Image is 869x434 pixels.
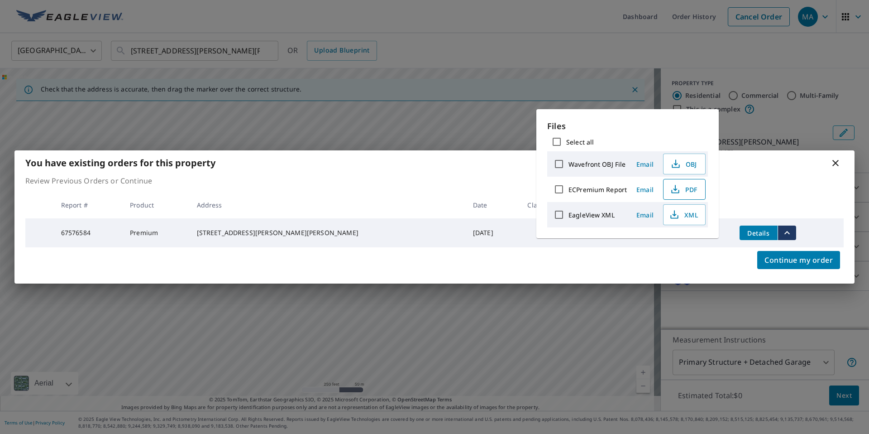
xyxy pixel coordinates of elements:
[630,208,659,222] button: Email
[663,154,706,174] button: OBJ
[630,157,659,171] button: Email
[764,254,833,266] span: Continue my order
[634,211,656,219] span: Email
[568,185,627,194] label: ECPremium Report
[669,184,698,195] span: PDF
[669,209,698,220] span: XML
[663,204,706,225] button: XML
[25,175,844,186] p: Review Previous Orders or Continue
[123,218,189,247] td: Premium
[778,226,796,240] button: filesDropdownBtn-67576584
[663,179,706,200] button: PDF
[54,218,123,247] td: 67576584
[547,120,708,132] p: Files
[669,159,698,169] span: OBJ
[197,228,458,237] div: [STREET_ADDRESS][PERSON_NAME][PERSON_NAME]
[190,192,466,218] th: Address
[634,160,656,169] span: Email
[568,211,615,219] label: EagleView XML
[123,192,189,218] th: Product
[566,138,594,146] label: Select all
[25,157,215,169] b: You have existing orders for this property
[466,192,520,218] th: Date
[568,160,625,169] label: Wavefront OBJ File
[54,192,123,218] th: Report #
[630,183,659,197] button: Email
[466,218,520,247] td: [DATE]
[745,229,772,237] span: Details
[520,192,584,218] th: Claim ID
[757,251,840,269] button: Continue my order
[740,226,778,240] button: detailsBtn-67576584
[634,185,656,194] span: Email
